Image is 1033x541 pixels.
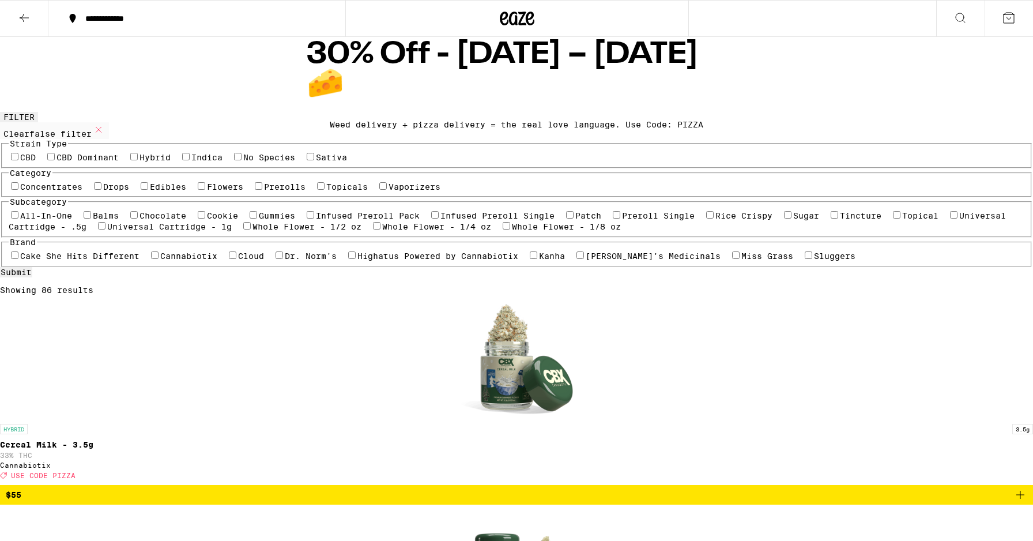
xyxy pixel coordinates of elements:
label: Topicals [326,182,368,191]
label: Edibles [150,182,186,191]
label: Universal Cartridge - 1g [107,222,232,231]
label: [PERSON_NAME]'s Medicinals [586,251,721,261]
label: Gummies [259,211,295,220]
label: Rice Crispy [715,211,772,220]
span: $55 [6,490,21,499]
label: No Species [243,153,295,162]
label: Infused Preroll Pack [316,211,420,220]
label: CBD Dominant [56,153,119,162]
label: Topical [902,211,938,220]
legend: Category [9,168,52,178]
label: Miss Grass [741,251,793,261]
label: Preroll Single [622,211,695,220]
label: Sugar [793,211,819,220]
img: Cannabiotix - Cereal Milk - 3.5g [459,303,574,418]
label: Drops [103,182,129,191]
label: Whole Flower - 1/4 oz [382,222,491,231]
label: Dr. Norm's [285,251,337,261]
label: Prerolls [264,182,306,191]
label: Hybrid [140,153,171,162]
label: Whole Flower - 1/2 oz [252,222,361,231]
label: Flowers [207,182,243,191]
legend: Strain Type [9,139,68,148]
label: Sativa [316,153,347,162]
label: Cake She Hits Different [20,251,140,261]
label: Cloud [238,251,264,261]
label: Vaporizers [389,182,440,191]
span: USE CODE PIZZA [11,472,76,479]
legend: Brand [9,238,37,247]
label: All-In-One [20,211,72,220]
label: Patch [575,211,601,220]
label: Balms [93,211,119,220]
label: Kanha [539,251,565,261]
label: Concentrates [20,182,82,191]
label: Cannabiotix [160,251,217,261]
legend: Subcategory [9,197,68,206]
label: Indica [191,153,223,162]
label: Chocolate [140,211,186,220]
label: Tincture [840,211,881,220]
label: CBD [20,153,36,162]
p: 3.5g [1012,424,1033,434]
label: Highatus Powered by Cannabiotix [357,251,518,261]
div: Weed delivery + pizza delivery = the real love language. Use Code: PIZZA [330,120,703,129]
label: Cookie [207,211,238,220]
h1: 30% Off - [DATE] – [DATE] 🧀 [307,40,726,100]
label: Whole Flower - 1/8 oz [512,222,621,231]
label: Sluggers [814,251,855,261]
label: Infused Preroll Single [440,211,555,220]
